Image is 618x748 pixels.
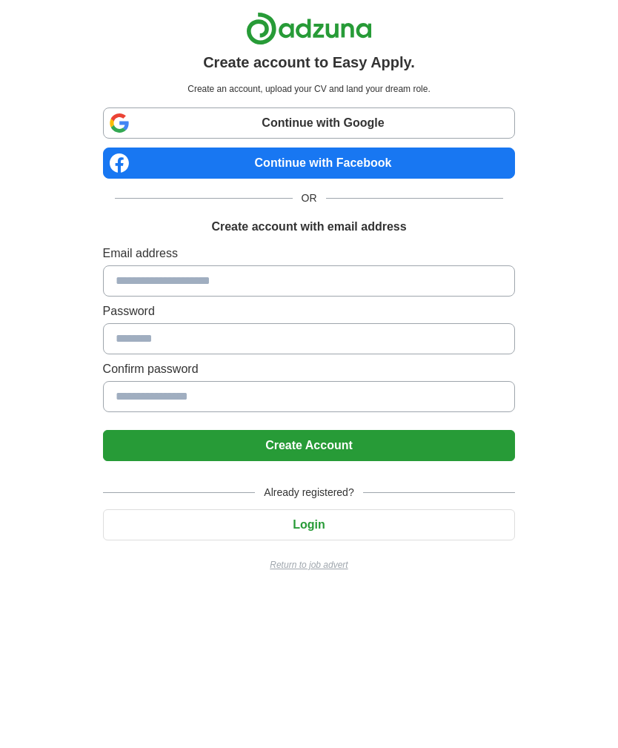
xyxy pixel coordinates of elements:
[106,82,513,96] p: Create an account, upload your CV and land your dream role.
[103,509,516,540] button: Login
[211,218,406,236] h1: Create account with email address
[103,558,516,572] a: Return to job advert
[293,191,326,206] span: OR
[103,107,516,139] a: Continue with Google
[103,430,516,461] button: Create Account
[246,12,372,45] img: Adzuna logo
[255,485,362,500] span: Already registered?
[103,518,516,531] a: Login
[103,148,516,179] a: Continue with Facebook
[103,360,516,378] label: Confirm password
[203,51,415,73] h1: Create account to Easy Apply.
[103,245,516,262] label: Email address
[103,302,516,320] label: Password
